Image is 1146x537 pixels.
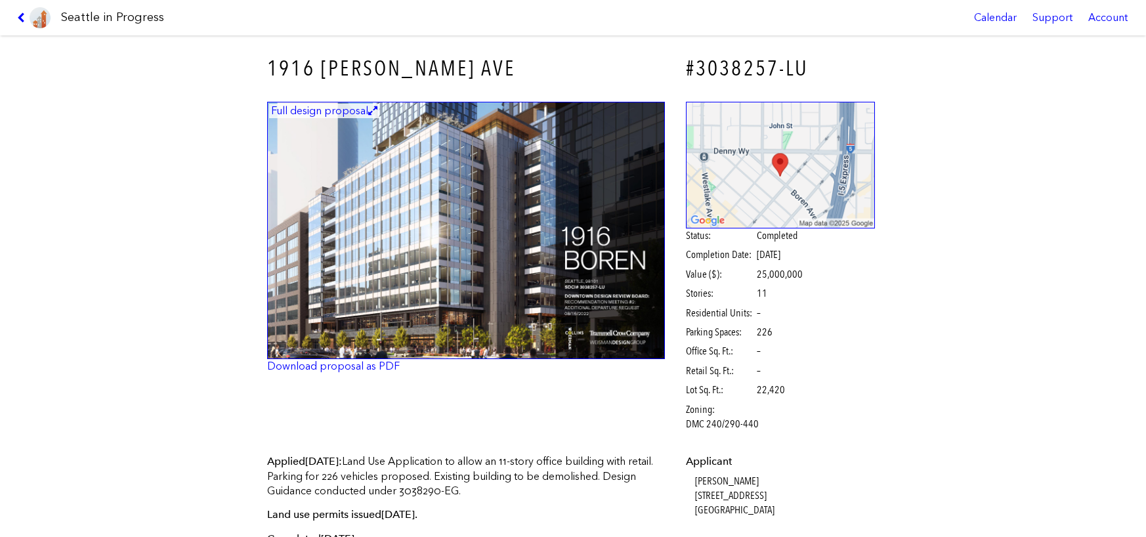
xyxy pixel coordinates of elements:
h4: #3038257-LU [686,54,876,83]
span: – [757,306,761,320]
span: – [757,344,761,358]
img: favicon-96x96.png [30,7,51,28]
dd: [PERSON_NAME] [STREET_ADDRESS] [GEOGRAPHIC_DATA] [695,474,876,518]
span: [DATE] [305,455,339,467]
span: 25,000,000 [757,267,803,282]
span: [DATE] [757,248,780,261]
span: Status: [686,228,755,243]
span: Residential Units: [686,306,755,320]
h3: 1916 [PERSON_NAME] AVE [267,54,665,83]
p: Land use permits issued . [267,507,665,522]
span: 226 [757,325,773,339]
span: Value ($): [686,267,755,282]
span: Applied : [267,455,342,467]
span: DMC 240/290-440 [686,417,759,431]
span: Office Sq. Ft.: [686,344,755,358]
span: – [757,364,761,378]
span: Completed [757,228,797,243]
span: Zoning: [686,402,755,417]
span: Retail Sq. Ft.: [686,364,755,378]
img: staticmap [686,102,876,228]
span: Lot Sq. Ft.: [686,383,755,397]
span: 22,420 [757,383,785,397]
span: Stories: [686,286,755,301]
dt: Applicant [686,454,876,469]
img: 1.jpg [267,102,665,360]
a: Full design proposal [267,102,665,360]
h1: Seattle in Progress [61,9,164,26]
span: [DATE] [381,508,415,521]
a: Download proposal as PDF [267,360,400,372]
span: Completion Date: [686,247,755,262]
span: Parking Spaces: [686,325,755,339]
p: Land Use Application to allow an 11-story office building with retail. Parking for 226 vehicles p... [267,454,665,498]
figcaption: Full design proposal [269,104,379,118]
span: 11 [757,286,767,301]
